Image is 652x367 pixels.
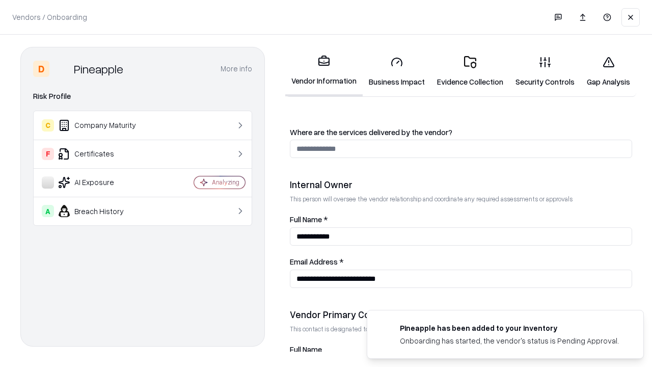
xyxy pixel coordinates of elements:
[212,178,239,187] div: Analyzing
[53,61,70,77] img: Pineapple
[221,60,252,78] button: More info
[290,308,632,321] div: Vendor Primary Contact
[33,61,49,77] div: D
[431,48,509,95] a: Evidence Collection
[509,48,581,95] a: Security Controls
[12,12,87,22] p: Vendors / Onboarding
[74,61,123,77] div: Pineapple
[285,47,363,96] a: Vendor Information
[42,148,54,160] div: F
[33,90,252,102] div: Risk Profile
[379,323,392,335] img: pineappleenergy.com
[290,178,632,191] div: Internal Owner
[363,48,431,95] a: Business Impact
[290,128,632,136] label: Where are the services delivered by the vendor?
[42,119,54,132] div: C
[290,258,632,266] label: Email Address *
[42,119,164,132] div: Company Maturity
[290,325,632,333] p: This contact is designated to receive the assessment request from Shift
[581,48,636,95] a: Gap Analysis
[42,176,164,189] div: AI Exposure
[290,216,632,223] label: Full Name *
[42,148,164,160] div: Certificates
[290,346,632,353] label: Full Name
[42,205,164,217] div: Breach History
[290,195,632,203] p: This person will oversee the vendor relationship and coordinate any required assessments or appro...
[400,335,619,346] div: Onboarding has started, the vendor's status is Pending Approval.
[42,205,54,217] div: A
[400,323,619,333] div: Pineapple has been added to your inventory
